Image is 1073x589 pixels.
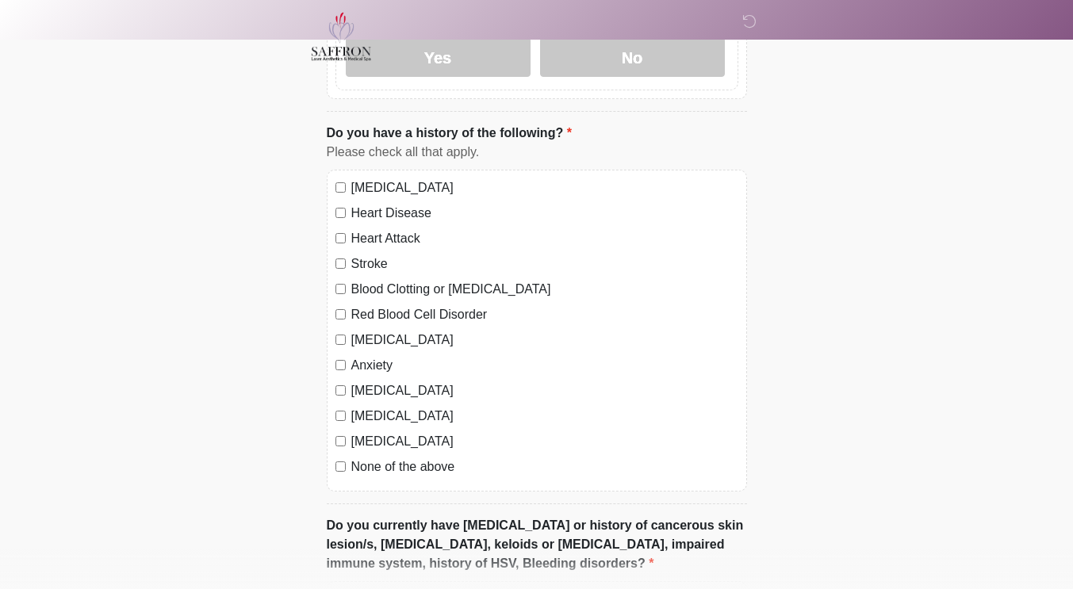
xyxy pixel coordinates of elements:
[351,178,738,197] label: [MEDICAL_DATA]
[335,208,346,218] input: Heart Disease
[335,360,346,370] input: Anxiety
[351,432,738,451] label: [MEDICAL_DATA]
[351,356,738,375] label: Anxiety
[351,254,738,273] label: Stroke
[335,436,346,446] input: [MEDICAL_DATA]
[335,258,346,269] input: Stroke
[335,411,346,421] input: [MEDICAL_DATA]
[327,143,747,162] div: Please check all that apply.
[335,335,346,345] input: [MEDICAL_DATA]
[327,516,747,573] label: Do you currently have [MEDICAL_DATA] or history of cancerous skin lesion/s, [MEDICAL_DATA], keloi...
[351,331,738,350] label: [MEDICAL_DATA]
[351,204,738,223] label: Heart Disease
[351,229,738,248] label: Heart Attack
[335,461,346,472] input: None of the above
[351,381,738,400] label: [MEDICAL_DATA]
[327,124,572,143] label: Do you have a history of the following?
[351,457,738,476] label: None of the above
[335,385,346,396] input: [MEDICAL_DATA]
[351,407,738,426] label: [MEDICAL_DATA]
[311,12,373,61] img: Saffron Laser Aesthetics and Medical Spa Logo
[335,233,346,243] input: Heart Attack
[351,280,738,299] label: Blood Clotting or [MEDICAL_DATA]
[335,284,346,294] input: Blood Clotting or [MEDICAL_DATA]
[335,309,346,319] input: Red Blood Cell Disorder
[351,305,738,324] label: Red Blood Cell Disorder
[335,182,346,193] input: [MEDICAL_DATA]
